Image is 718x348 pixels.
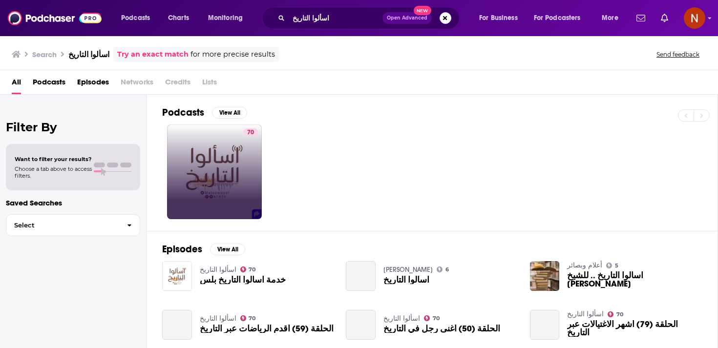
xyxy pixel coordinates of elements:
[12,74,21,94] a: All
[15,165,92,179] span: Choose a tab above to access filters.
[162,310,192,340] a: الحلقة (59) أقدم الرياضات عبر التاريخ
[616,312,623,317] span: 70
[383,276,429,284] a: اسألوا التاريخ
[200,325,334,333] a: الحلقة (59) أقدم الرياضات عبر التاريخ
[530,310,560,340] a: الحلقة (79) أشهر الاغتيالات عبر التاريخ
[606,263,618,268] a: 5
[162,10,195,26] a: Charts
[190,49,275,60] span: for more precise results
[383,266,433,274] a: الشيخ ناصر الأحمد
[567,271,702,288] span: اسألوا التاريخ .. للشيخ [PERSON_NAME]
[602,11,618,25] span: More
[346,310,376,340] a: الحلقة (50) أغنى رجل في التاريخ
[567,310,604,318] a: اسألوا التاريخ
[534,11,581,25] span: For Podcasters
[167,124,262,219] a: 70
[271,7,469,29] div: Search podcasts, credits, & more...
[530,261,560,291] img: اسألوا التاريخ .. للشيخ ناصر الأحمد
[8,9,102,27] img: Podchaser - Follow, Share and Rate Podcasts
[200,314,236,323] a: اسألوا التاريخ
[162,243,245,255] a: EpisodesView All
[240,266,256,272] a: 70
[208,11,243,25] span: Monitoring
[433,316,440,321] span: 70
[117,49,189,60] a: Try an exact match
[121,11,150,25] span: Podcasts
[249,316,255,321] span: 70
[654,50,702,59] button: Send feedback
[243,128,258,136] a: 70
[684,7,705,29] button: Show profile menu
[684,7,705,29] span: Logged in as AdelNBM
[202,74,217,94] span: Lists
[68,50,109,59] h3: اسألوا التاريخ
[201,10,255,26] button: open menu
[6,198,140,207] p: Saved Searches
[437,266,449,272] a: 6
[212,107,247,119] button: View All
[6,214,140,236] button: Select
[595,10,631,26] button: open menu
[633,10,649,26] a: Show notifications dropdown
[528,10,595,26] button: open menu
[210,244,245,255] button: View All
[684,7,705,29] img: User Profile
[346,261,376,291] a: اسألوا التاريخ
[240,315,256,321] a: 70
[247,128,254,138] span: 70
[567,271,702,288] a: اسألوا التاريخ .. للشيخ ناصر الأحمد
[162,243,202,255] h2: Episodes
[200,266,236,274] a: اسألوا التاريخ
[479,11,518,25] span: For Business
[6,222,119,228] span: Select
[33,74,65,94] a: Podcasts
[200,276,286,284] a: خدمة اسألوا التاريخ بلس
[168,11,189,25] span: Charts
[114,10,163,26] button: open menu
[567,320,702,337] a: الحلقة (79) أشهر الاغتيالات عبر التاريخ
[414,6,431,15] span: New
[383,325,500,333] a: الحلقة (50) أغنى رجل في التاريخ
[289,10,382,26] input: Search podcasts, credits, & more...
[382,12,432,24] button: Open AdvancedNew
[162,106,204,119] h2: Podcasts
[165,74,190,94] span: Credits
[615,264,618,268] span: 5
[383,314,420,323] a: اسألوا التاريخ
[657,10,672,26] a: Show notifications dropdown
[472,10,530,26] button: open menu
[32,50,57,59] h3: Search
[567,261,602,269] a: أعلام وبصائر
[608,311,623,317] a: 70
[15,156,92,163] span: Want to filter your results?
[77,74,109,94] a: Episodes
[424,315,440,321] a: 70
[6,120,140,134] h2: Filter By
[162,106,247,119] a: PodcastsView All
[445,267,449,272] span: 6
[249,267,255,272] span: 70
[121,74,153,94] span: Networks
[387,16,427,20] span: Open Advanced
[162,261,192,291] img: خدمة اسألوا التاريخ بلس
